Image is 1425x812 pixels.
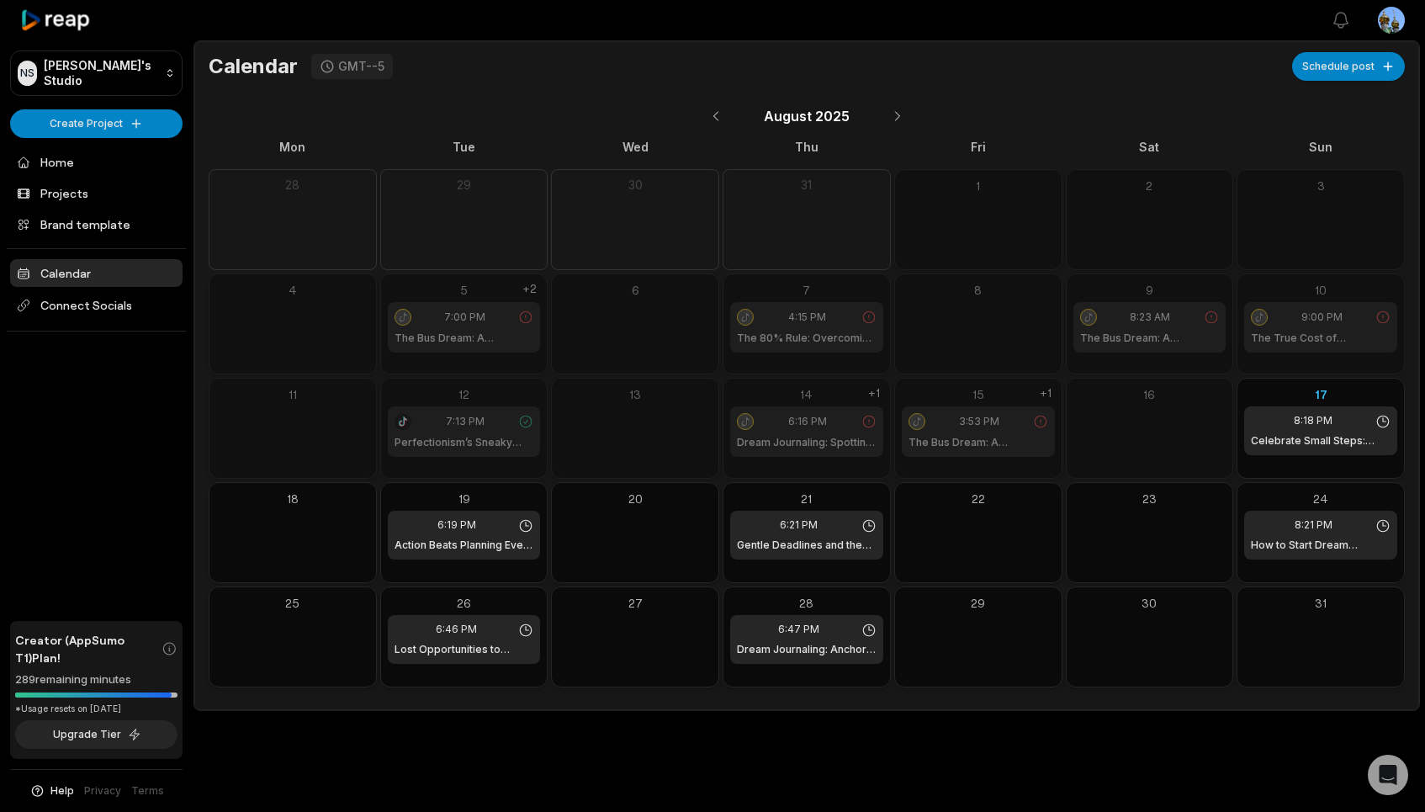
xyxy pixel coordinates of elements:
div: 14 [730,385,883,403]
h1: Dream Journaling: Anchor for Change [737,642,877,657]
span: Creator (AppSumo T1) Plan! [15,631,162,666]
a: Terms [131,783,164,799]
div: 1 [902,177,1055,194]
div: 31 [730,177,883,194]
span: 4:15 PM [788,310,826,325]
div: NS [18,61,37,86]
div: 17 [1244,385,1397,403]
h1: The 80% Rule: Overcoming [MEDICAL_DATA] [737,331,877,346]
div: 29 [388,177,541,194]
h1: Perfectionism’s Sneaky Disguises [395,435,534,450]
span: August 2025 [764,106,850,126]
h1: Calendar [209,54,298,79]
span: 8:23 AM [1130,310,1170,325]
a: Brand template [10,210,183,238]
div: Fri [894,138,1062,156]
button: Help [29,783,74,799]
span: Connect Socials [10,290,183,321]
div: 6 [559,281,712,299]
div: 24 [1244,490,1397,507]
div: 5 [388,281,541,299]
div: 16 [1073,385,1226,403]
div: 13 [559,385,712,403]
div: *Usage resets on [DATE] [15,703,177,715]
h1: Lost Opportunities to [MEDICAL_DATA] [395,642,534,657]
h1: Celebrate Small Steps: Gold Stars [1251,433,1391,448]
div: 10 [1244,281,1397,299]
h1: The Bus Dream: A [MEDICAL_DATA] Metaphor [909,435,1048,450]
h1: The True Cost of [MEDICAL_DATA] [1251,331,1391,346]
div: 19 [388,490,541,507]
div: 11 [216,385,369,403]
button: Schedule post [1292,52,1405,81]
a: Home [10,148,183,176]
div: Sat [1066,138,1234,156]
a: Calendar [10,259,183,287]
div: 21 [730,490,883,507]
span: 9:00 PM [1301,310,1343,325]
a: Projects [10,179,183,207]
div: 9 [1073,281,1226,299]
div: Tue [380,138,548,156]
a: Privacy [84,783,121,799]
span: 6:46 PM [436,622,477,637]
span: 6:21 PM [780,517,818,533]
div: 3 [1244,177,1397,194]
div: 7 [730,281,883,299]
button: Upgrade Tier [15,720,177,749]
span: 6:47 PM [778,622,819,637]
span: 6:16 PM [788,414,827,429]
div: Open Intercom Messenger [1368,755,1408,795]
h1: The Bus Dream: A [MEDICAL_DATA] Metaphor [395,331,534,346]
div: 2 [1073,177,1226,194]
span: 7:13 PM [446,414,485,429]
div: 26 [388,594,541,612]
div: 15 [902,385,1055,403]
p: [PERSON_NAME]'s Studio [44,58,158,88]
div: Mon [209,138,377,156]
h1: Dream Journaling: Spotting Patterns [737,435,877,450]
div: 289 remaining minutes [15,671,177,688]
button: Create Project [10,109,183,138]
span: 7:00 PM [444,310,485,325]
h1: The Bus Dream: A [MEDICAL_DATA] Metaphor [1080,331,1220,346]
span: 6:19 PM [437,517,476,533]
h1: Gentle Deadlines and the 80% Rule [737,538,877,553]
span: 8:18 PM [1294,413,1332,428]
div: 4 [216,281,369,299]
div: Wed [551,138,719,156]
div: GMT--5 [338,59,384,74]
h1: Action Beats Planning Every Time [395,538,534,553]
div: 30 [559,177,712,194]
div: Sun [1237,138,1405,156]
span: 8:21 PM [1295,517,1332,533]
div: Thu [723,138,891,156]
span: Help [50,783,74,799]
div: 28 [216,177,369,194]
div: 8 [902,281,1055,299]
div: 12 [388,385,541,403]
h1: How to Start Dream Journaling [1251,538,1391,553]
div: 28 [730,594,883,612]
span: 3:53 PM [959,414,999,429]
